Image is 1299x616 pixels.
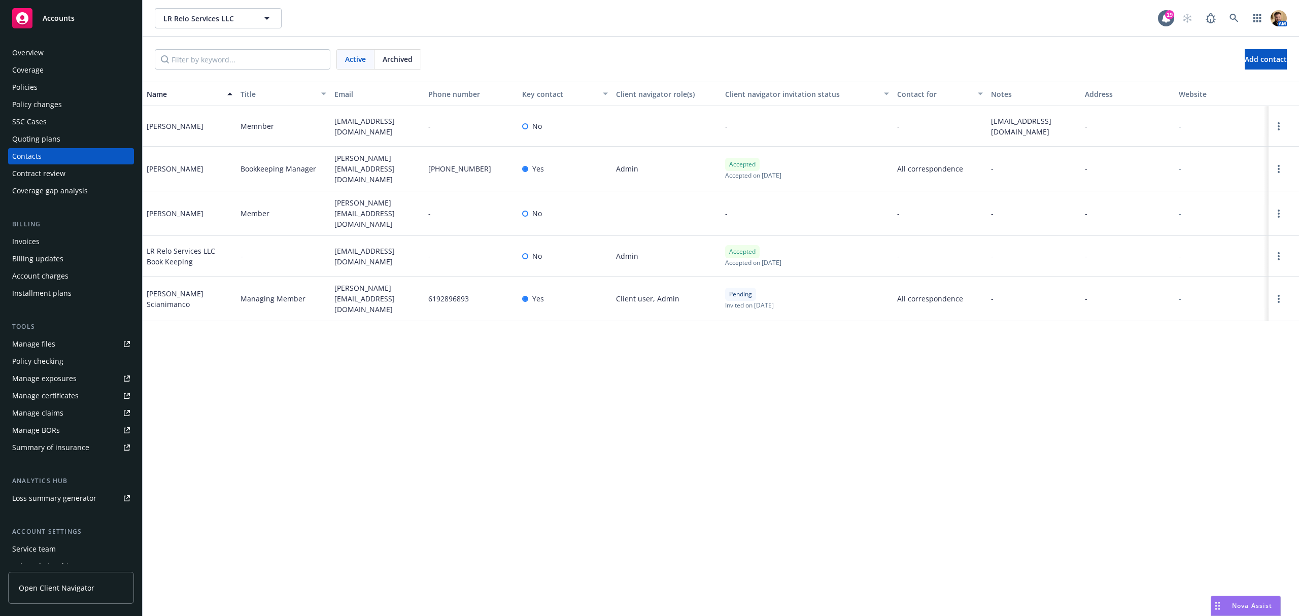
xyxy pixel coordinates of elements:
span: [EMAIL_ADDRESS][DOMAIN_NAME] [334,246,420,267]
a: Invoices [8,233,134,250]
div: [PERSON_NAME] Scianimanco [147,288,232,310]
div: Client navigator role(s) [616,89,717,99]
a: Sales relationships [8,558,134,574]
span: - [991,293,994,304]
span: Nova Assist [1232,601,1272,610]
div: Coverage gap analysis [12,183,88,199]
button: Client navigator role(s) [612,82,722,106]
img: photo [1271,10,1287,26]
span: Accepted [729,160,756,169]
a: Start snowing [1177,8,1198,28]
div: Quoting plans [12,131,60,147]
a: Contract review [8,165,134,182]
button: Contact for [893,82,987,106]
div: Account settings [8,527,134,537]
span: No [532,121,542,131]
span: Manage exposures [8,370,134,387]
span: - [428,121,431,131]
span: Admin [616,163,638,174]
span: - [1085,121,1087,131]
span: [EMAIL_ADDRESS][DOMAIN_NAME] [334,116,420,137]
span: [PERSON_NAME][EMAIL_ADDRESS][DOMAIN_NAME] [334,153,420,185]
a: Contacts [8,148,134,164]
a: Policy checking [8,353,134,369]
a: Coverage [8,62,134,78]
a: Report a Bug [1201,8,1221,28]
span: - [897,121,900,131]
div: Policy changes [12,96,62,113]
div: Invoices [12,233,40,250]
button: Client navigator invitation status [721,82,893,106]
a: Open options [1273,208,1285,220]
span: Bookkeeping Manager [241,163,316,174]
a: Manage files [8,336,134,352]
span: Pending [729,290,752,299]
a: Coverage gap analysis [8,183,134,199]
span: All correspondence [897,163,983,174]
span: - [725,121,728,131]
a: Policy changes [8,96,134,113]
div: Name [147,89,221,99]
div: Installment plans [12,285,72,301]
a: Search [1224,8,1244,28]
span: [EMAIL_ADDRESS][DOMAIN_NAME] [991,116,1077,137]
a: Account charges [8,268,134,284]
span: No [532,208,542,219]
div: - [1179,293,1181,304]
button: LR Relo Services LLC [155,8,282,28]
button: Key contact [518,82,612,106]
span: Open Client Navigator [19,583,94,593]
span: - [241,251,243,261]
div: - [1179,208,1181,219]
a: SSC Cases [8,114,134,130]
div: 19 [1165,10,1174,19]
div: [PERSON_NAME] [147,163,203,174]
a: Open options [1273,293,1285,305]
div: Summary of insurance [12,439,89,456]
div: Key contact [522,89,597,99]
div: Analytics hub [8,476,134,486]
div: Manage BORs [12,422,60,438]
span: Admin [616,251,638,261]
div: Loss summary generator [12,490,96,506]
div: Email [334,89,420,99]
span: Managing Member [241,293,305,304]
span: Yes [532,163,544,174]
span: Archived [383,54,413,64]
div: Website [1179,89,1264,99]
span: - [428,208,431,219]
div: Contacts [12,148,42,164]
a: Billing updates [8,251,134,267]
div: Coverage [12,62,44,78]
a: Manage claims [8,405,134,421]
button: Phone number [424,82,518,106]
span: Accounts [43,14,75,22]
span: - [897,251,900,261]
div: Policy checking [12,353,63,369]
a: Summary of insurance [8,439,134,456]
a: Manage BORs [8,422,134,438]
div: - [1179,121,1181,131]
a: Loss summary generator [8,490,134,506]
button: Email [330,82,424,106]
span: [PERSON_NAME][EMAIL_ADDRESS][DOMAIN_NAME] [334,197,420,229]
span: Memnber [241,121,274,131]
div: Contact for [897,89,972,99]
span: - [1085,208,1087,219]
span: LR Relo Services LLC [163,13,251,24]
div: Tools [8,322,134,332]
button: Address [1081,82,1175,106]
div: Address [1085,89,1171,99]
div: Manage files [12,336,55,352]
a: Installment plans [8,285,134,301]
span: Accepted on [DATE] [725,171,781,180]
button: Title [236,82,330,106]
a: Quoting plans [8,131,134,147]
span: - [1085,293,1087,304]
div: LR Relo Services LLC Book Keeping [147,246,232,267]
button: Nova Assist [1211,596,1281,616]
div: Billing updates [12,251,63,267]
div: Billing [8,219,134,229]
div: SSC Cases [12,114,47,130]
button: Website [1175,82,1269,106]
